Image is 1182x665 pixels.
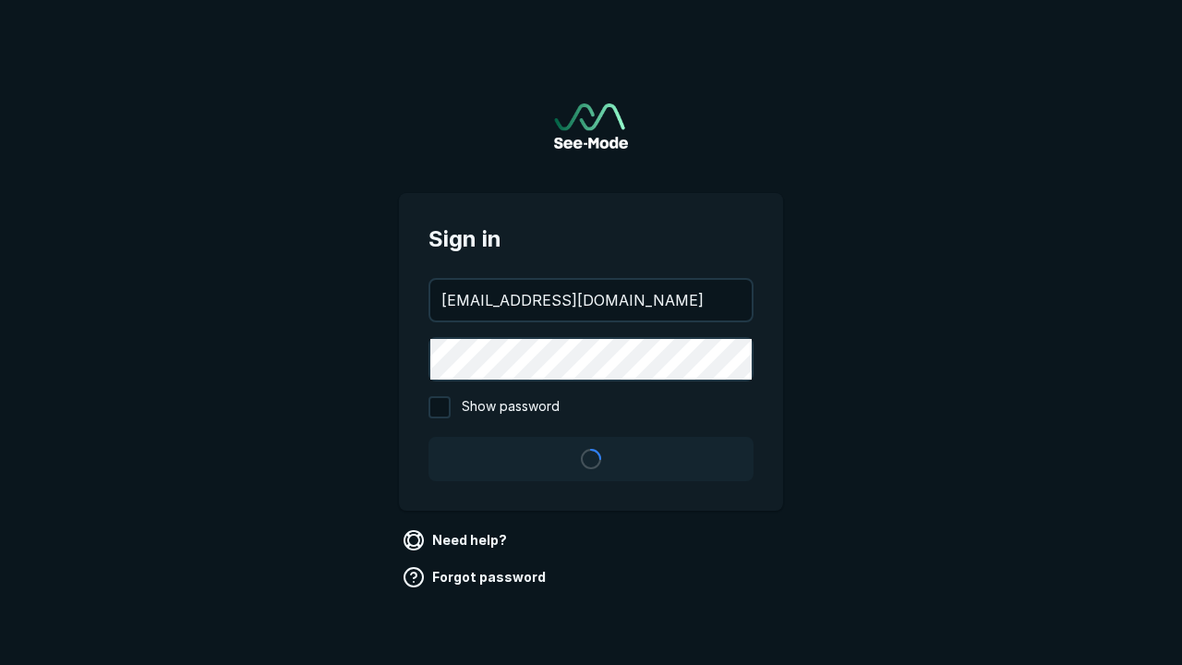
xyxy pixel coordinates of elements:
img: See-Mode Logo [554,103,628,149]
span: Show password [462,396,560,418]
span: Sign in [428,223,754,256]
a: Go to sign in [554,103,628,149]
a: Need help? [399,526,514,555]
input: your@email.com [430,280,752,320]
a: Forgot password [399,562,553,592]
